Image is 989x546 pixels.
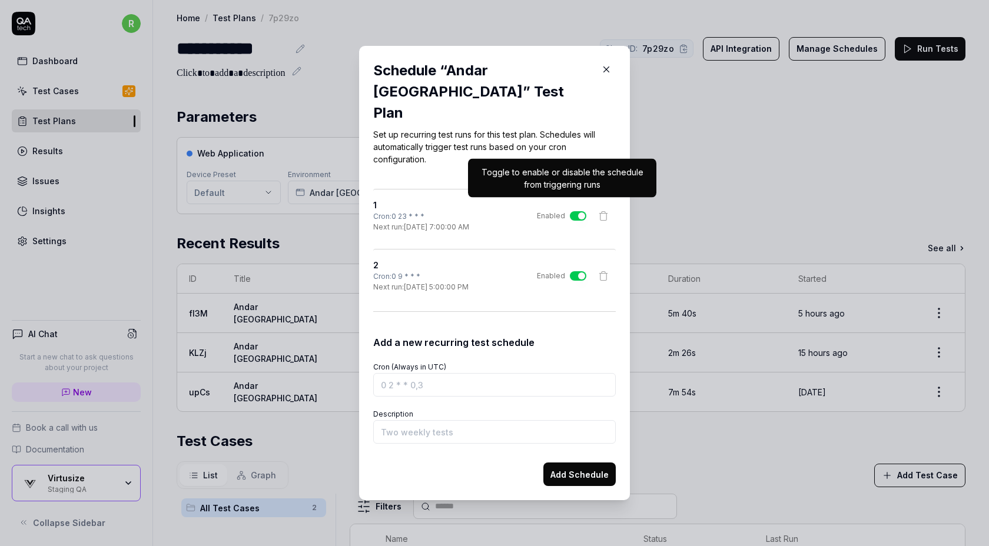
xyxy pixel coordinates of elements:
[373,282,469,292] div: Next run: [DATE] 5:00:00 PM
[373,373,616,397] input: 0 2 * * 0,3
[373,60,592,124] div: Schedule “ Andar [GEOGRAPHIC_DATA] ” Test Plan
[537,211,565,221] div: Enabled
[570,211,586,221] button: Enabled
[373,409,413,418] label: Description
[373,271,469,282] div: Cron: 0 9 * * *
[373,420,616,444] input: Two weekly tests
[543,462,616,486] button: Add Schedule
[537,271,565,281] div: Enabled
[373,362,446,371] label: Cron (Always in UTC)
[570,271,586,281] button: Enabled
[597,60,616,79] button: Close Modal
[373,331,616,349] div: Add a new recurring test schedule
[373,259,469,271] h4: 2
[373,222,469,232] div: Next run: [DATE] 7:00:00 AM
[373,199,469,211] h4: 1
[373,128,616,165] p: Set up recurring test runs for this test plan. Schedules will automatically trigger test runs bas...
[373,211,469,222] div: Cron: 0 23 * * *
